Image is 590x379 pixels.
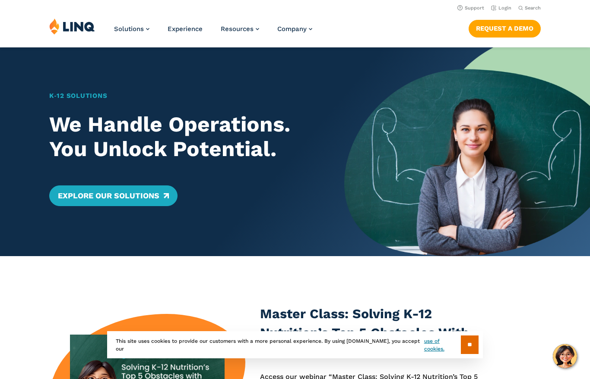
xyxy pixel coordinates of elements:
[277,25,307,33] span: Company
[344,47,590,256] img: Home Banner
[277,25,312,33] a: Company
[114,25,149,33] a: Solutions
[107,331,483,358] div: This site uses cookies to provide our customers with a more personal experience. By using [DOMAIN...
[114,18,312,47] nav: Primary Navigation
[491,5,511,11] a: Login
[469,18,541,37] nav: Button Navigation
[518,5,541,11] button: Open Search Bar
[469,20,541,37] a: Request a Demo
[221,25,254,33] span: Resources
[424,337,461,353] a: use of cookies.
[49,18,95,34] img: LINQ | K‑12 Software
[457,5,484,11] a: Support
[49,185,178,206] a: Explore Our Solutions
[221,25,259,33] a: Resources
[260,304,498,360] h3: Master Class: Solving K-12 Nutrition’s Top 5 Obstacles With Confidence
[553,344,577,368] button: Hello, have a question? Let’s chat.
[525,5,541,11] span: Search
[49,91,320,101] h1: K‑12 Solutions
[168,25,203,33] a: Experience
[49,112,320,161] h2: We Handle Operations. You Unlock Potential.
[114,25,144,33] span: Solutions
